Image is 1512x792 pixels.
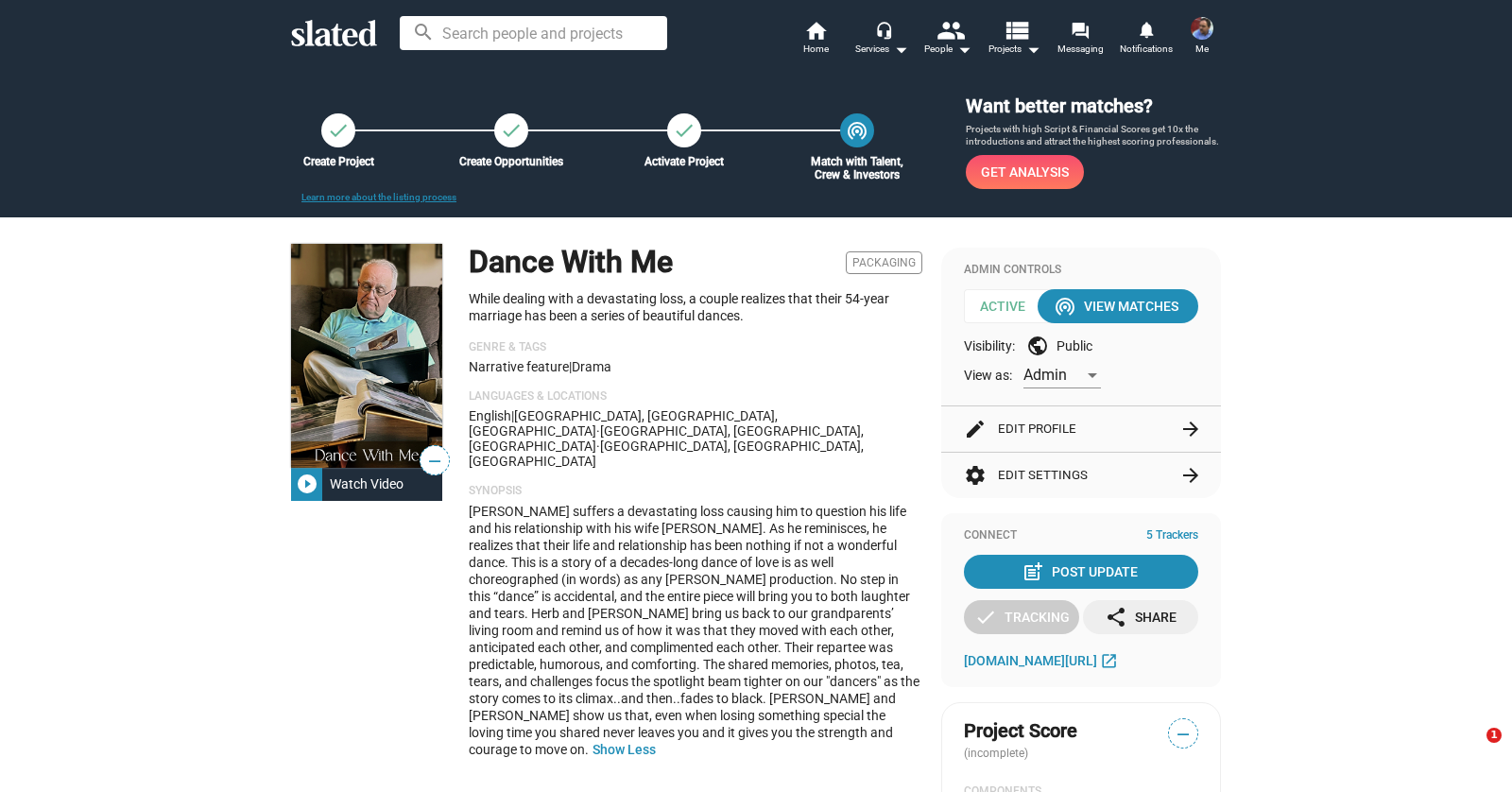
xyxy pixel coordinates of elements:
[1100,651,1118,669] mat-icon: open_in_new
[964,718,1077,744] span: Project Score
[875,21,892,38] mat-icon: headset_mic
[964,649,1123,672] a: [DOMAIN_NAME][URL]
[974,606,997,628] mat-icon: check
[964,406,1198,452] button: Edit Profile
[964,418,987,440] mat-icon: edit
[855,38,908,60] div: Services
[1026,335,1049,357] mat-icon: public
[1105,606,1127,628] mat-icon: share
[1146,528,1198,543] span: 5 Trackers
[1120,38,1173,60] span: Notifications
[494,113,528,147] a: Create Opportunities
[469,359,569,374] span: Narrative feature
[964,528,1198,543] div: Connect
[953,38,975,60] mat-icon: arrow_drop_down
[966,155,1084,189] a: Get Analysis
[673,119,696,142] mat-icon: check
[1025,555,1138,589] div: Post Update
[667,113,701,147] button: Activate Project
[469,408,511,423] span: English
[500,119,523,142] mat-icon: check
[1179,418,1202,440] mat-icon: arrow_forward
[1054,295,1076,318] mat-icon: wifi_tethering
[964,464,987,487] mat-icon: settings
[327,119,350,142] mat-icon: check
[291,467,442,501] button: Watch Video
[569,359,572,374] span: |
[804,19,827,42] mat-icon: home
[966,123,1221,148] p: Projects with high Script & Financial Scores get 10x the introductions and attract the highest sc...
[915,19,981,60] button: People
[596,423,600,439] span: ·
[1179,464,1202,487] mat-icon: arrow_forward
[981,19,1047,60] button: Projects
[449,155,574,168] div: Create Opportunities
[889,38,912,60] mat-icon: arrow_drop_down
[964,600,1079,634] button: Tracking
[964,367,1012,385] span: View as:
[1486,728,1502,743] span: 1
[966,94,1221,119] h3: Want better matches?
[964,263,1198,278] div: Admin Controls
[803,38,829,60] span: Home
[421,449,449,473] span: —
[469,504,919,757] span: [PERSON_NAME] suffers a devastating loss causing him to question his life and his relationship wi...
[469,423,864,454] span: [GEOGRAPHIC_DATA], [GEOGRAPHIC_DATA], [GEOGRAPHIC_DATA]
[964,289,1055,323] span: Active
[1105,600,1177,634] div: Share
[469,408,778,439] span: [GEOGRAPHIC_DATA], [GEOGRAPHIC_DATA], [GEOGRAPHIC_DATA]
[782,19,849,60] a: Home
[981,155,1069,189] span: Get Analysis
[469,290,922,325] p: While dealing with a devastating loss, a couple realizes that their 54-year marriage has been a s...
[1022,38,1044,60] mat-icon: arrow_drop_down
[964,335,1198,357] div: Visibility: Public
[1113,19,1179,60] a: Notifications
[974,600,1070,634] div: Tracking
[1179,13,1225,62] button: Robert DiGregorio JrMe
[1038,289,1198,323] button: View Matches
[936,16,964,43] mat-icon: people
[1003,16,1030,43] mat-icon: view_list
[1071,21,1089,39] mat-icon: forum
[840,113,874,147] a: Match with Talent, Crew & Investors
[511,408,514,423] span: |
[593,741,656,758] button: Show Less
[1169,722,1197,747] span: —
[301,192,456,202] a: Learn more about the listing process
[1057,38,1104,60] span: Messaging
[622,155,747,168] div: Activate Project
[469,242,673,283] h1: Dance With Me
[964,653,1097,668] span: [DOMAIN_NAME][URL]
[964,747,1032,760] span: (incomplete)
[924,38,971,60] div: People
[291,244,442,468] img: Dance With Me
[849,19,915,60] button: Services
[795,155,919,181] div: Match with Talent, Crew & Investors
[469,389,922,405] p: Languages & Locations
[1047,19,1113,60] a: Messaging
[1023,366,1067,384] span: Admin
[846,251,922,274] span: Packaging
[276,155,401,168] div: Create Project
[1022,560,1044,583] mat-icon: post_add
[964,453,1198,498] button: Edit Settings
[1083,600,1198,634] button: Share
[469,439,864,469] span: [GEOGRAPHIC_DATA], [GEOGRAPHIC_DATA], [GEOGRAPHIC_DATA]
[322,467,411,501] div: Watch Video
[596,439,600,454] span: ·
[1195,38,1209,60] span: Me
[1191,17,1213,40] img: Robert DiGregorio Jr
[964,555,1198,589] button: Post Update
[469,484,922,499] p: Synopsis
[1057,289,1178,323] div: View Matches
[400,16,667,50] input: Search people and projects
[1137,20,1155,38] mat-icon: notifications
[469,340,922,355] p: Genre & Tags
[1448,728,1493,773] iframe: Intercom live chat
[846,119,868,142] mat-icon: wifi_tethering
[988,38,1040,60] span: Projects
[296,473,318,495] mat-icon: play_circle_filled
[572,359,611,374] span: Drama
